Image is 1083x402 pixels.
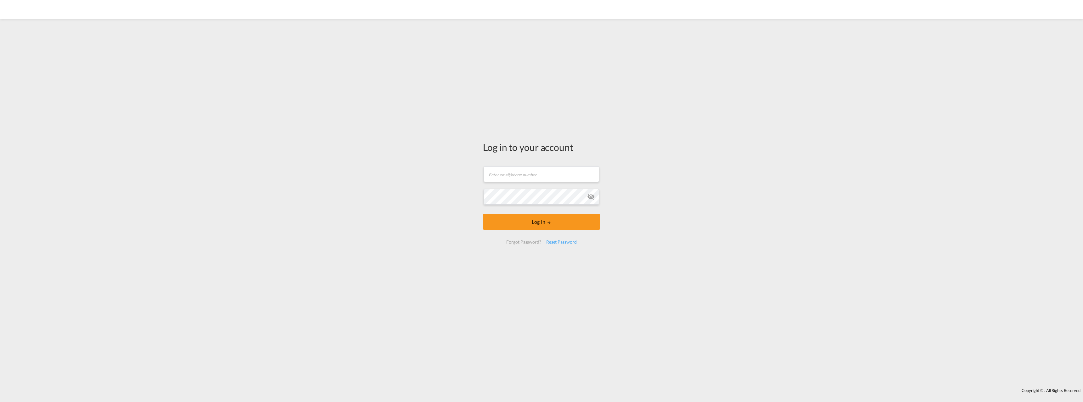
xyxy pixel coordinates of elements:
[504,236,543,248] div: Forgot Password?
[587,193,595,201] md-icon: icon-eye-off
[483,140,600,154] div: Log in to your account
[544,236,579,248] div: Reset Password
[483,214,600,230] button: LOGIN
[484,166,599,182] input: Enter email/phone number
